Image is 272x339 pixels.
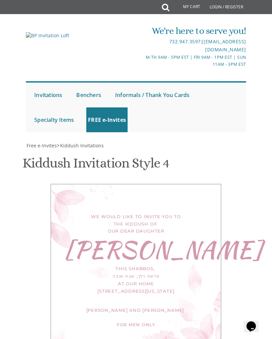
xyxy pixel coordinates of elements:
a: Kiddush Invitations [59,143,104,149]
a: FREE e-Invites [86,108,128,133]
a: [EMAIL_ADDRESS][DOMAIN_NAME] [203,39,246,53]
img: BP Invitation Loft [26,33,69,39]
a: Informals / Thank You Cards [114,83,191,108]
div: We would like to invite you to the kiddush of our dear daughter [64,213,208,235]
div: This Shabbos, פרשת וילך, שבת שובה at our home [STREET_ADDRESS][US_STATE] [64,265,208,295]
h1: Kiddush Invitation Style 4 [22,156,169,176]
span: > [57,143,104,149]
a: Free e-Invites [26,143,57,149]
div: We're here to serve you! [136,25,246,38]
a: 732.947.3597 [169,39,201,45]
div: [PERSON_NAME] [64,246,208,254]
a: Specialty Items [33,108,76,133]
span: Free e-Invites [27,143,57,149]
a: My Cart [169,1,205,14]
iframe: chat widget [244,312,265,332]
div: M-Th 9am - 5pm EST | Fri 9am - 1pm EST | Sun 11am - 3pm EST [136,54,246,68]
div: [PERSON_NAME] and [PERSON_NAME] For Men Only [64,306,208,329]
span: Kiddush Invitations [60,143,104,149]
a: Benchers [75,83,103,108]
a: Invitations [33,83,64,108]
div: | [136,38,246,54]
